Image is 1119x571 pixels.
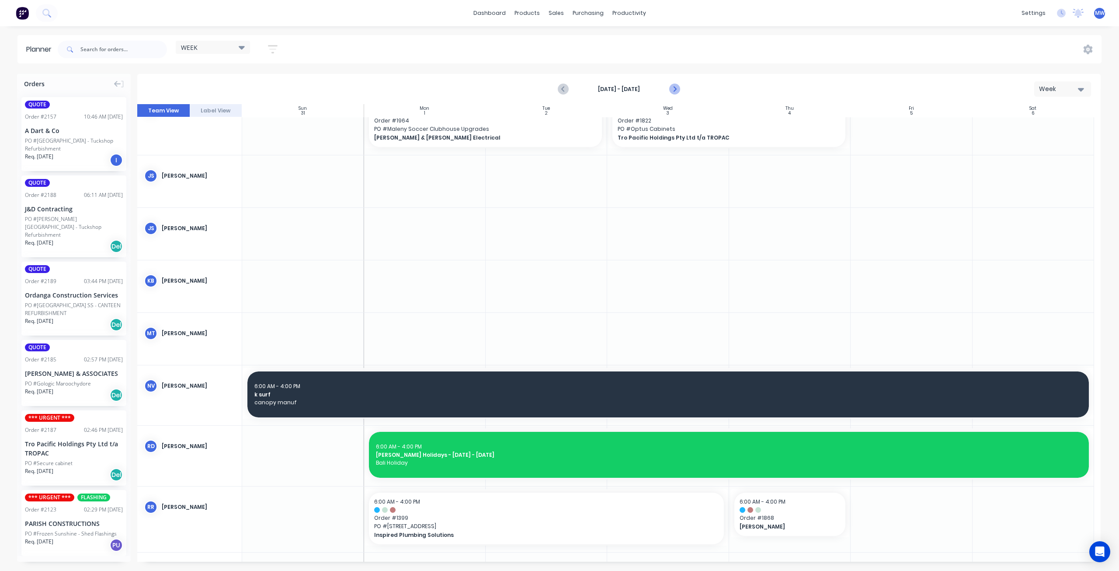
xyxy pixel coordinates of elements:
div: 5 [910,111,913,116]
div: [PERSON_NAME] [162,172,235,180]
span: Order # 1868 [740,514,840,522]
span: Req. [DATE] [25,317,53,325]
div: [PERSON_NAME] [162,503,235,511]
div: NV [144,379,157,392]
div: JS [144,169,157,182]
span: Req. [DATE] [25,388,53,396]
div: PO #[GEOGRAPHIC_DATA] SS - CANTEEN REFURBISHMENT [25,301,123,317]
span: MW [1095,9,1105,17]
div: 1 [424,111,425,116]
span: Req. [DATE] [25,153,53,161]
div: [PERSON_NAME] [162,224,235,232]
div: [PERSON_NAME] [162,382,235,390]
span: Req. [DATE] [25,239,53,247]
div: PO #[GEOGRAPHIC_DATA] - Tuckshop Refurbishment [25,137,123,153]
div: Tue [542,106,550,111]
div: 6 [1032,111,1035,116]
span: FLASHING [77,494,110,501]
span: Order # 1399 [374,514,718,522]
span: QUOTE [25,101,50,109]
div: productivity [608,7,650,20]
div: 03:44 PM [DATE] [84,277,123,285]
div: Del [110,468,123,481]
div: Planner [26,44,56,55]
div: PU [110,539,123,552]
div: Tro Pacific Holdings Pty Ltd t/a TROPAC [25,439,123,458]
div: Del [110,389,123,402]
span: Tro Pacific Holdings Pty Ltd t/a TROPAC [618,134,818,142]
a: dashboard [469,7,510,20]
div: Wed [663,106,673,111]
div: Order # 2189 [25,277,56,285]
span: 6:00 AM - 4:00 PM [374,498,420,505]
span: [PERSON_NAME] Holidays - [DATE] - [DATE] [376,451,1082,459]
span: canopy manuf [254,399,1082,406]
div: [PERSON_NAME] [162,442,235,450]
span: 6:00 AM - 4:00 PM [376,443,422,450]
div: KB [144,274,157,287]
div: Order # 2157 [25,113,56,121]
strong: [DATE] - [DATE] [575,85,663,93]
div: Ordanga Construction Services [25,291,123,300]
div: RD [144,440,157,453]
span: Req. [DATE] [25,538,53,546]
div: Del [110,318,123,331]
span: [PERSON_NAME] & [PERSON_NAME] Electrical [374,134,574,142]
span: 6:00 AM - 4:00 PM [254,382,300,390]
input: Search for orders... [80,41,167,58]
div: 02:46 PM [DATE] [84,426,123,434]
button: Label View [190,104,242,117]
div: [PERSON_NAME] & ASSOCIATES [25,369,123,378]
div: products [510,7,544,20]
span: QUOTE [25,179,50,187]
span: QUOTE [25,265,50,273]
div: 10:46 AM [DATE] [84,113,123,121]
div: PO #Secure cabinet [25,459,73,467]
div: 31 [301,111,305,116]
span: 6:00 AM - 4:00 PM [740,498,785,505]
span: Inspired Plumbing Solutions [374,531,684,539]
span: PO # [STREET_ADDRESS] [374,522,718,530]
div: JS [144,222,157,235]
div: [PERSON_NAME] [162,329,235,337]
div: Order # 2188 [25,191,56,199]
div: Order # 2187 [25,426,56,434]
div: PARISH CONSTRUCTIONS [25,519,123,528]
span: Req. [DATE] [25,467,53,475]
div: PO #[PERSON_NAME][GEOGRAPHIC_DATA] - Tuckshop Refurbishment [25,215,123,239]
div: 02:29 PM [DATE] [84,506,123,514]
div: Sat [1029,106,1036,111]
button: Team View [137,104,190,117]
div: PO #Frozen Sunshine - Shed Flashings [25,530,117,538]
div: 4 [788,111,791,116]
span: k surf [254,391,1082,399]
span: QUOTE [25,343,50,351]
div: 06:11 AM [DATE] [84,191,123,199]
div: PO #Gologic Maroochydore [25,380,91,388]
div: Fri [909,106,914,111]
div: 3 [666,111,669,116]
div: J&D Contracting [25,204,123,214]
div: Order # 2123 [25,506,56,514]
span: [PERSON_NAME] [740,523,830,531]
div: I [110,154,123,167]
div: [PERSON_NAME] [162,277,235,285]
div: purchasing [568,7,608,20]
button: Week [1034,81,1091,97]
div: Open Intercom Messenger [1089,541,1110,562]
span: WEEK [181,43,198,52]
div: Sun [299,106,307,111]
div: Week [1039,84,1079,94]
div: Thu [785,106,794,111]
div: mt [144,327,157,340]
div: Del [110,240,123,253]
span: Orders [24,79,45,88]
div: sales [544,7,568,20]
div: RR [144,501,157,514]
div: 02:57 PM [DATE] [84,356,123,364]
div: A Dart & Co [25,126,123,135]
div: 2 [545,111,548,116]
img: Factory [16,7,29,20]
div: settings [1017,7,1050,20]
div: Mon [420,106,429,111]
